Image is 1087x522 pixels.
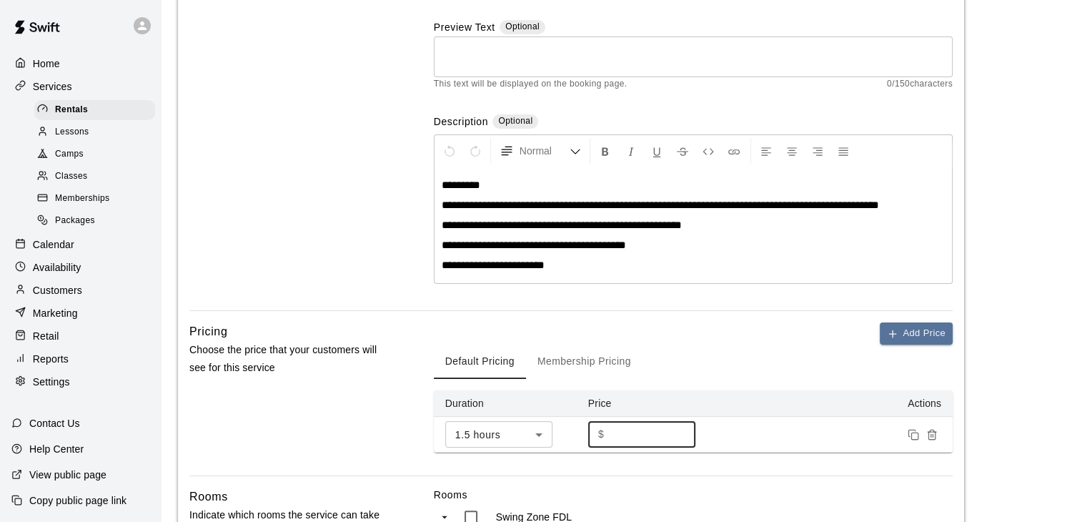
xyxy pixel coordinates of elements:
[55,125,89,139] span: Lessons
[11,234,149,255] a: Calendar
[805,138,830,164] button: Right Align
[11,371,149,393] a: Settings
[33,306,78,320] p: Marketing
[34,210,161,232] a: Packages
[505,21,540,31] span: Optional
[831,138,855,164] button: Justify Align
[189,341,388,377] p: Choose the price that your customers will see for this service
[34,144,161,166] a: Camps
[34,100,155,120] div: Rentals
[526,345,642,379] button: Membership Pricing
[34,166,161,188] a: Classes
[887,77,953,92] span: 0 / 150 characters
[34,122,155,142] div: Lessons
[494,138,587,164] button: Formatting Options
[55,103,88,117] span: Rentals
[645,138,669,164] button: Format Underline
[11,302,149,324] a: Marketing
[29,468,106,482] p: View public page
[33,375,70,389] p: Settings
[34,188,161,210] a: Memberships
[189,322,227,341] h6: Pricing
[11,280,149,301] a: Customers
[11,53,149,74] a: Home
[434,114,488,131] label: Description
[33,283,82,297] p: Customers
[434,20,495,36] label: Preview Text
[34,189,155,209] div: Memberships
[11,257,149,278] a: Availability
[754,138,778,164] button: Left Align
[923,425,941,444] button: Remove price
[598,427,604,442] p: $
[29,442,84,456] p: Help Center
[34,99,161,121] a: Rentals
[29,416,80,430] p: Contact Us
[722,138,746,164] button: Insert Link
[33,237,74,252] p: Calendar
[463,138,487,164] button: Redo
[670,138,695,164] button: Format Strikethrough
[34,211,155,231] div: Packages
[720,390,953,417] th: Actions
[904,425,923,444] button: Duplicate price
[29,493,126,508] p: Copy public page link
[11,76,149,97] a: Services
[780,138,804,164] button: Center Align
[33,329,59,343] p: Retail
[33,56,60,71] p: Home
[34,167,155,187] div: Classes
[434,77,627,92] span: This text will be displayed on the booking page.
[11,348,149,370] a: Reports
[577,390,720,417] th: Price
[33,79,72,94] p: Services
[33,352,69,366] p: Reports
[34,144,155,164] div: Camps
[434,488,953,502] label: Rooms
[437,138,462,164] button: Undo
[619,138,643,164] button: Format Italics
[445,421,552,448] div: 1.5 hours
[34,121,161,143] a: Lessons
[33,260,81,275] p: Availability
[593,138,617,164] button: Format Bold
[498,116,532,126] span: Optional
[520,144,570,158] span: Normal
[11,325,149,347] a: Retail
[880,322,953,345] button: Add Price
[55,214,95,228] span: Packages
[696,138,720,164] button: Insert Code
[434,345,526,379] button: Default Pricing
[55,169,87,184] span: Classes
[55,192,109,206] span: Memberships
[55,147,84,162] span: Camps
[189,488,228,506] h6: Rooms
[434,390,577,417] th: Duration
